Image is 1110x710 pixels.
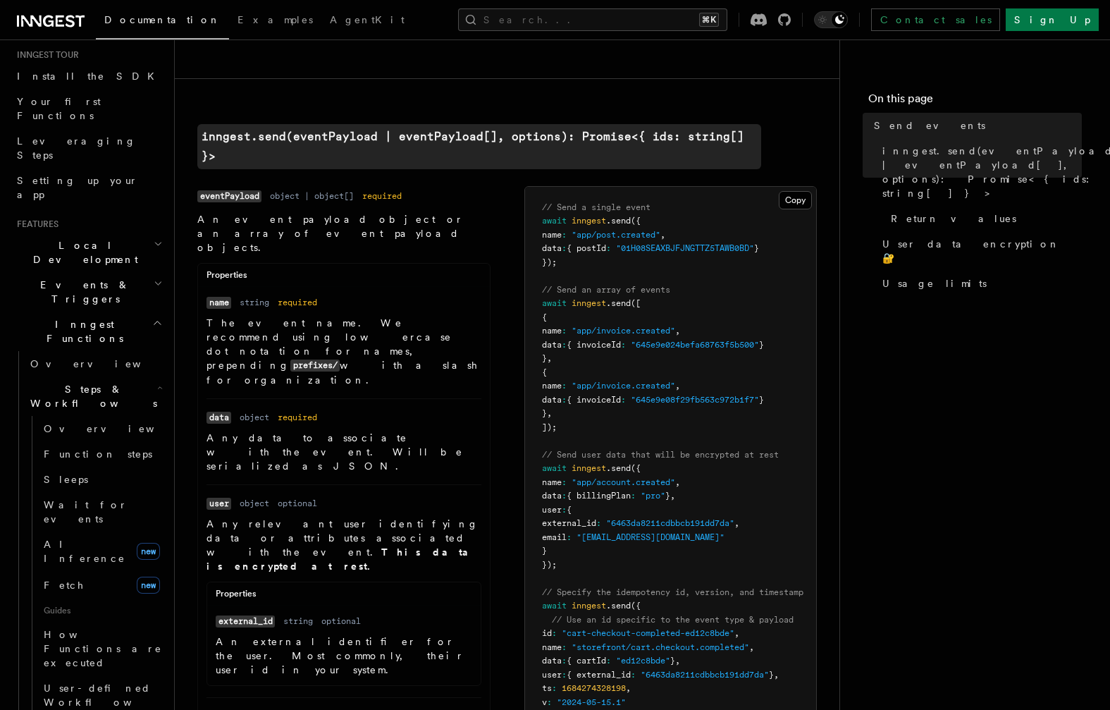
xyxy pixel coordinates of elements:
a: Documentation [96,4,229,39]
span: Send events [874,118,985,133]
span: Features [11,219,58,230]
span: external_id [542,518,596,528]
a: AgentKit [321,4,413,38]
span: Your first Functions [17,96,101,121]
span: "ed12c8bde" [616,656,670,666]
a: AI Inferencenew [38,532,166,571]
span: : [562,656,567,666]
a: Install the SDK [11,63,166,89]
span: "6463da8211cdbbcb191dd7da" [641,670,769,680]
span: : [562,395,567,405]
span: Examples [238,14,313,25]
span: } [665,491,670,501]
code: prefixes/ [290,360,340,372]
span: AI Inference [44,539,125,564]
span: : [562,381,567,391]
span: ({ [631,601,641,611]
span: "[EMAIL_ADDRESS][DOMAIN_NAME]" [576,532,724,542]
button: Copy [779,191,812,209]
span: AgentKit [330,14,405,25]
span: .send [606,216,631,226]
span: "2024-05-15.1" [557,697,626,707]
span: Leveraging Steps [17,135,136,161]
a: Your first Functions [11,89,166,128]
a: Wait for events [38,492,166,532]
span: new [137,577,160,594]
a: inngest.send(eventPayload | eventPayload[], options): Promise<{ ids: string[] }> [197,124,761,169]
span: new [137,543,160,560]
button: Local Development [11,233,166,272]
dd: optional [278,498,317,509]
span: : [621,340,626,350]
span: "app/invoice.created" [572,326,675,336]
span: .send [606,463,631,473]
span: id [542,628,552,638]
code: user [206,498,231,510]
span: , [626,683,631,693]
span: Overview [30,358,175,369]
span: await [542,601,567,611]
span: await [542,298,567,308]
span: inngest [572,298,606,308]
span: : [552,683,557,693]
span: : [562,326,567,336]
span: data [542,656,562,666]
a: Overview [38,416,166,441]
span: inngest [572,601,606,611]
div: Properties [198,269,490,287]
span: : [631,670,636,680]
span: : [562,670,567,680]
span: { [567,505,572,515]
span: name [542,477,562,487]
span: : [562,230,567,240]
a: User data encryption 🔐 [877,231,1082,271]
span: } [769,670,774,680]
span: // Send a single event [542,202,650,212]
span: : [562,505,567,515]
span: : [596,518,601,528]
a: Overview [25,351,166,377]
span: "cart-checkout-completed-ed12c8bde" [562,628,734,638]
span: data [542,395,562,405]
dd: string [240,297,269,308]
button: Toggle dark mode [814,11,848,28]
span: name [542,381,562,391]
span: Guides [38,599,166,622]
span: .send [606,601,631,611]
span: How Functions are executed [44,629,162,668]
a: Contact sales [871,8,1000,31]
span: "645e9e08f29fb563c972b1f7" [631,395,759,405]
span: , [547,408,552,418]
a: Sleeps [38,467,166,492]
span: // Send user data that will be encrypted at rest [542,450,779,460]
span: { cartId [567,656,606,666]
span: , [734,628,739,638]
span: , [774,670,779,680]
span: inngest [572,216,606,226]
span: v [542,697,547,707]
span: Documentation [104,14,221,25]
span: : [562,340,567,350]
span: "6463da8211cdbbcb191dd7da" [606,518,734,528]
code: data [206,412,231,424]
span: , [675,326,680,336]
span: } [542,546,547,556]
span: Local Development [11,238,154,267]
span: , [734,518,739,528]
a: Leveraging Steps [11,128,166,168]
code: external_id [216,616,275,628]
span: ({ [631,463,641,473]
p: Any data to associate with the event. Will be serialized as JSON. [206,431,481,473]
span: data [542,340,562,350]
span: : [562,642,567,652]
span: name [542,642,562,652]
span: : [562,477,567,487]
dd: string [283,616,313,627]
span: } [759,340,764,350]
span: "app/post.created" [572,230,660,240]
kbd: ⌘K [699,13,719,27]
span: : [552,628,557,638]
code: name [206,297,231,309]
dd: object | object[] [270,190,354,202]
